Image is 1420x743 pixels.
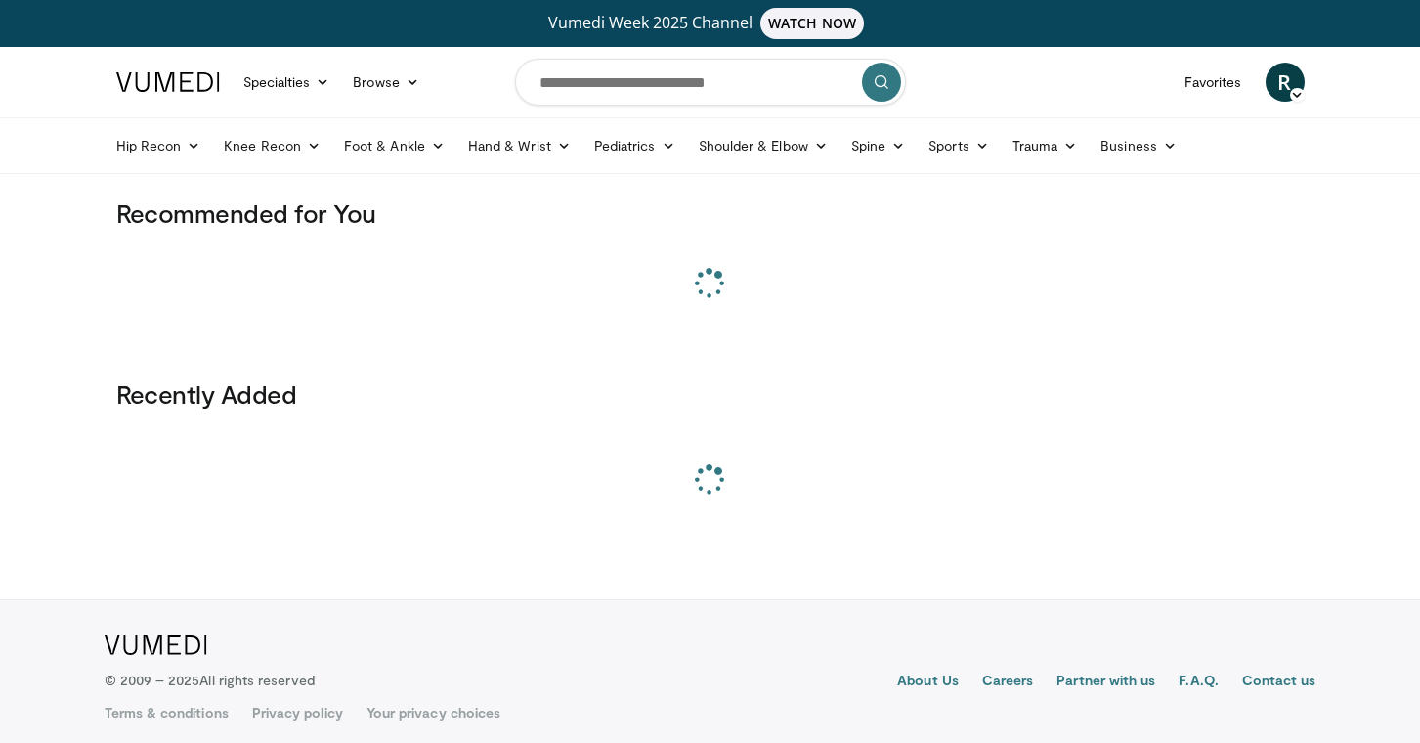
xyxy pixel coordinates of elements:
a: Careers [982,671,1034,694]
p: © 2009 – 2025 [105,671,315,690]
a: Vumedi Week 2025 ChannelWATCH NOW [119,8,1302,39]
h3: Recently Added [116,378,1305,410]
a: Foot & Ankle [332,126,456,165]
span: All rights reserved [199,672,314,688]
a: Terms & conditions [105,703,229,722]
a: Pediatrics [582,126,687,165]
img: VuMedi Logo [105,635,207,655]
a: Hand & Wrist [456,126,582,165]
a: About Us [897,671,959,694]
span: WATCH NOW [760,8,864,39]
a: F.A.Q. [1179,671,1218,694]
a: Contact us [1242,671,1316,694]
a: Trauma [1001,126,1090,165]
a: Your privacy choices [366,703,500,722]
a: Hip Recon [105,126,213,165]
input: Search topics, interventions [515,59,906,106]
a: R [1266,63,1305,102]
a: Privacy policy [252,703,343,722]
a: Favorites [1173,63,1254,102]
a: Sports [917,126,1001,165]
h3: Recommended for You [116,197,1305,229]
a: Knee Recon [212,126,332,165]
a: Specialties [232,63,342,102]
a: Shoulder & Elbow [687,126,839,165]
a: Partner with us [1056,671,1155,694]
a: Business [1089,126,1188,165]
a: Browse [341,63,431,102]
a: Spine [839,126,917,165]
img: VuMedi Logo [116,72,220,92]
